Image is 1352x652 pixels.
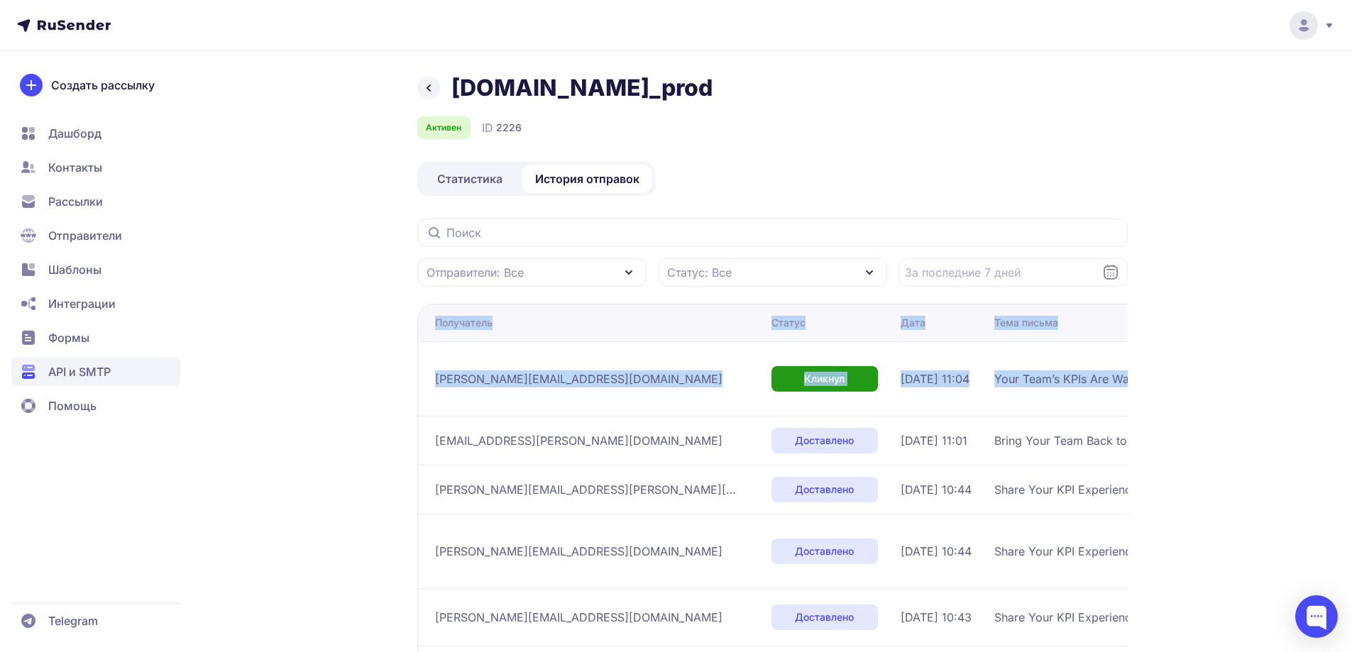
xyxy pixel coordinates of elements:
[901,481,972,498] span: [DATE] 10:44
[994,370,1195,387] span: Your Team’s KPIs Are Waiting for You
[898,258,1128,287] input: Datepicker input
[994,609,1238,626] span: Share Your KPI Experience: Help Us Improve!
[901,543,972,560] span: [DATE] 10:44
[435,370,722,387] span: [PERSON_NAME][EMAIL_ADDRESS][DOMAIN_NAME]
[994,316,1058,330] div: Тема письма
[482,119,522,136] div: ID
[435,481,740,498] span: [PERSON_NAME][EMAIL_ADDRESS][PERSON_NAME][DOMAIN_NAME]
[994,481,1238,498] span: Share Your KPI Experience: Help Us Improve!
[667,264,732,281] span: Статус: Все
[51,77,155,94] span: Создать рассылку
[994,432,1349,449] span: Bring Your Team Back to KPI: Free Turnkey KPI Setup - Just for You!
[771,316,806,330] div: Статус
[795,610,854,624] span: Доставлено
[435,432,722,449] span: [EMAIL_ADDRESS][PERSON_NAME][DOMAIN_NAME]
[901,370,969,387] span: [DATE] 11:04
[522,165,652,193] a: История отправок
[795,544,854,558] span: Доставлено
[48,227,122,244] span: Отправители
[48,363,111,380] span: API и SMTP
[804,372,845,386] span: Кликнул
[435,609,722,626] span: [PERSON_NAME][EMAIL_ADDRESS][DOMAIN_NAME]
[994,543,1238,560] span: Share Your KPI Experience: Help Us Improve!
[795,482,854,497] span: Доставлено
[48,295,116,312] span: Интеграции
[901,432,967,449] span: [DATE] 11:01
[901,316,925,330] div: Дата
[48,329,89,346] span: Формы
[48,193,103,210] span: Рассылки
[451,74,713,102] h1: [DOMAIN_NAME]_prod
[427,264,524,281] span: Отправители: Все
[48,612,98,629] span: Telegram
[48,159,102,176] span: Контакты
[435,543,722,560] span: [PERSON_NAME][EMAIL_ADDRESS][DOMAIN_NAME]
[48,125,101,142] span: Дашборд
[426,122,461,133] span: Активен
[48,261,101,278] span: Шаблоны
[11,607,180,635] a: Telegram
[417,219,1128,247] input: Поиск
[48,397,97,414] span: Помощь
[795,433,854,448] span: Доставлено
[437,170,502,187] span: Статистика
[496,121,522,135] span: 2226
[535,170,639,187] span: История отправок
[435,316,493,330] div: Получатель
[901,609,972,626] span: [DATE] 10:43
[420,165,520,193] a: Статистика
